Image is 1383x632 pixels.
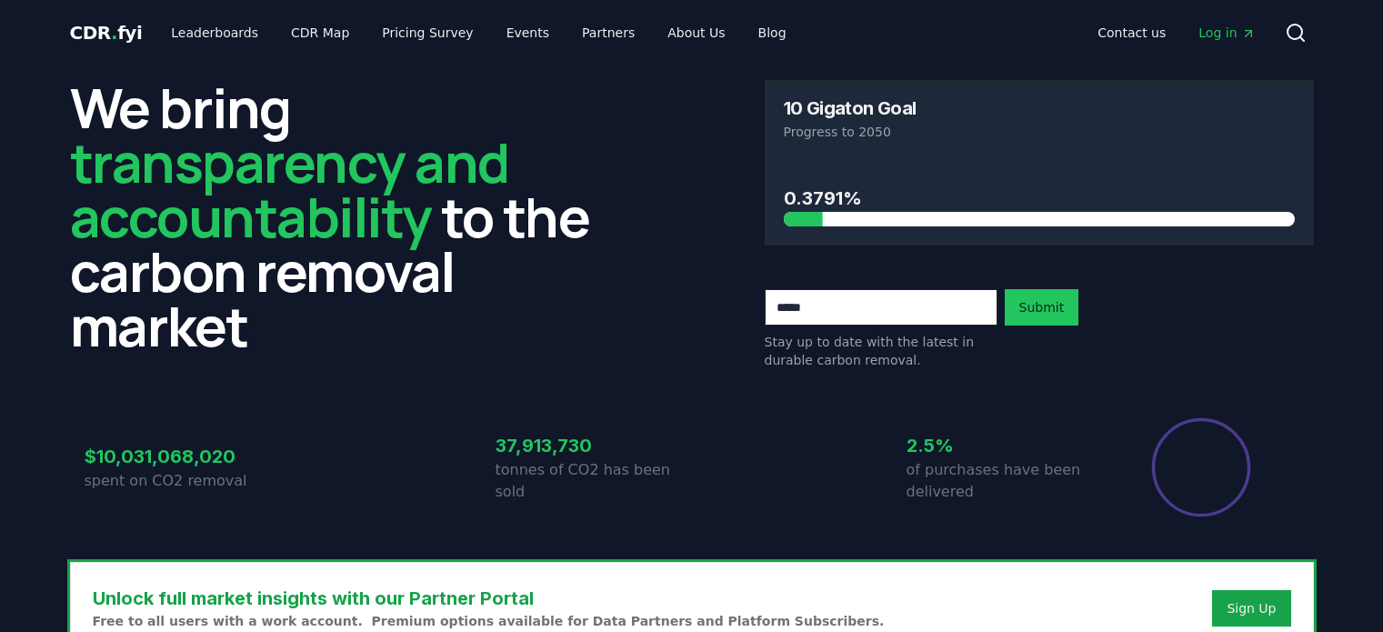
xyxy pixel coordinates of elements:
[496,459,692,503] p: tonnes of CO2 has been sold
[1150,416,1252,518] div: Percentage of sales delivered
[567,16,649,49] a: Partners
[765,333,997,369] p: Stay up to date with the latest in durable carbon removal.
[1227,599,1276,617] a: Sign Up
[367,16,487,49] a: Pricing Survey
[1083,16,1180,49] a: Contact us
[1083,16,1269,49] nav: Main
[492,16,564,49] a: Events
[1184,16,1269,49] a: Log in
[156,16,273,49] a: Leaderboards
[784,123,1295,141] p: Progress to 2050
[93,585,885,612] h3: Unlock full market insights with our Partner Portal
[907,432,1103,459] h3: 2.5%
[276,16,364,49] a: CDR Map
[1212,590,1290,627] button: Sign Up
[744,16,801,49] a: Blog
[111,22,117,44] span: .
[496,432,692,459] h3: 37,913,730
[70,80,619,353] h2: We bring to the carbon removal market
[1198,24,1255,42] span: Log in
[93,612,885,630] p: Free to all users with a work account. Premium options available for Data Partners and Platform S...
[907,459,1103,503] p: of purchases have been delivered
[85,470,281,492] p: spent on CO2 removal
[653,16,739,49] a: About Us
[156,16,800,49] nav: Main
[85,443,281,470] h3: $10,031,068,020
[1005,289,1079,326] button: Submit
[70,20,143,45] a: CDR.fyi
[70,22,143,44] span: CDR fyi
[70,125,509,254] span: transparency and accountability
[784,185,1295,212] h3: 0.3791%
[784,99,917,117] h3: 10 Gigaton Goal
